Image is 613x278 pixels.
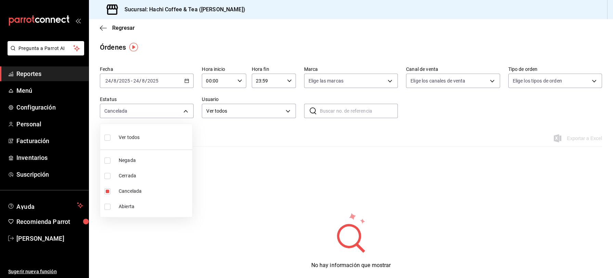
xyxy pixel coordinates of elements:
span: Abierta [119,203,190,210]
img: Tooltip marker [129,43,138,51]
span: Cancelada [119,188,190,195]
span: Negada [119,157,190,164]
span: Cerrada [119,172,190,179]
span: Ver todos [119,134,140,141]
